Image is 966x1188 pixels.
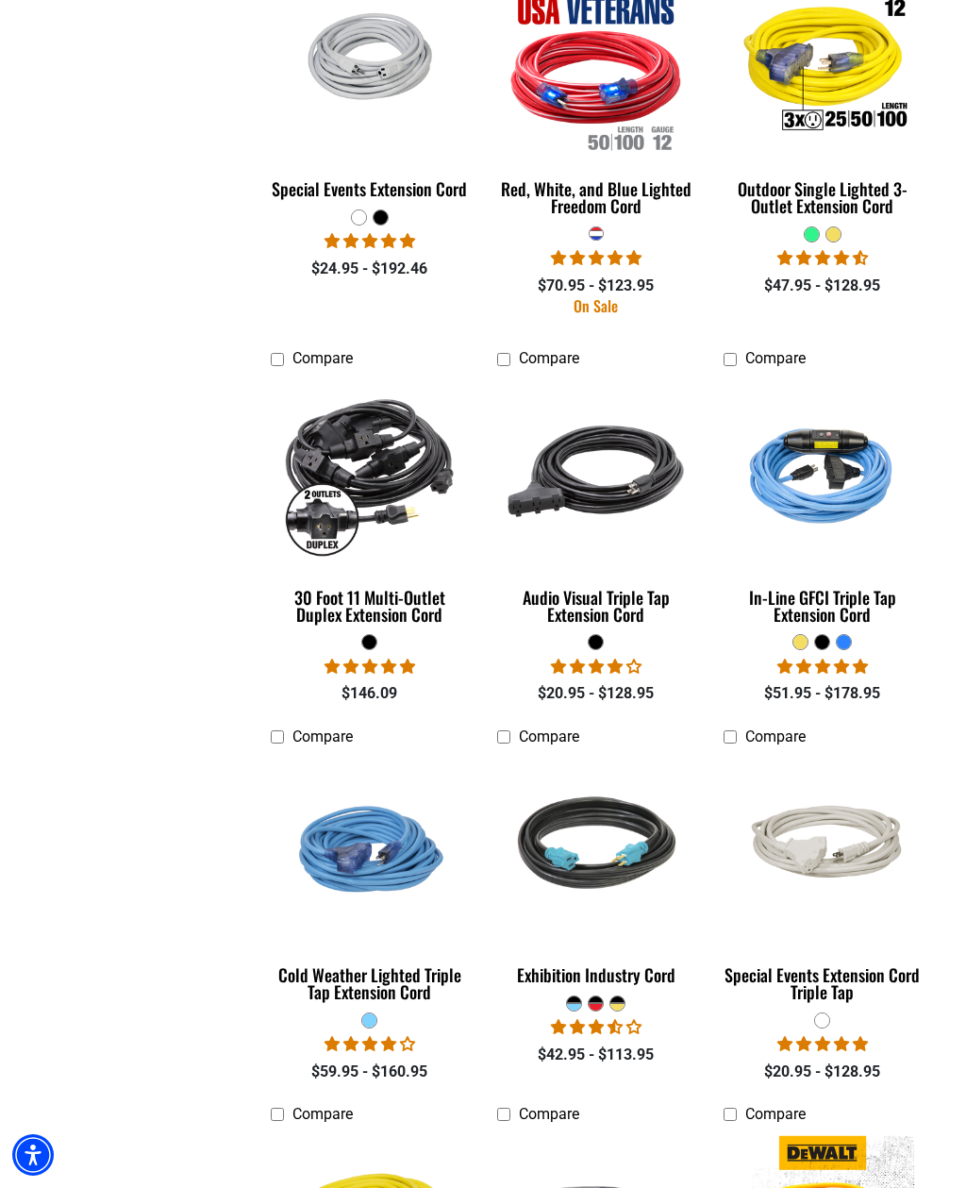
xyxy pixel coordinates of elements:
[268,380,472,563] img: black
[12,1134,54,1176] div: Accessibility Menu
[497,377,695,634] a: black Audio Visual Triple Tap Extension Cord
[271,755,469,1012] a: Light Blue Cold Weather Lighted Triple Tap Extension Cord
[724,682,922,705] div: $51.95 - $178.95
[724,180,922,214] div: Outdoor Single Lighted 3-Outlet Extension Cord
[271,258,469,280] div: $24.95 - $192.46
[721,788,924,911] img: white
[494,758,698,941] img: black teal
[777,658,868,676] span: 5.00 stars
[292,1105,353,1123] span: Compare
[745,1105,806,1123] span: Compare
[745,349,806,367] span: Compare
[292,349,353,367] span: Compare
[494,380,698,563] img: black
[271,180,469,197] div: Special Events Extension Cord
[745,728,806,745] span: Compare
[777,249,868,267] span: 4.64 stars
[497,589,695,623] div: Audio Visual Triple Tap Extension Cord
[271,1061,469,1083] div: $59.95 - $160.95
[271,377,469,634] a: black 30 Foot 11 Multi-Outlet Duplex Extension Cord
[519,1105,579,1123] span: Compare
[551,249,641,267] span: 5.00 stars
[724,275,922,297] div: $47.95 - $128.95
[777,1035,868,1053] span: 5.00 stars
[497,275,695,297] div: $70.95 - $123.95
[724,755,922,1012] a: white Special Events Extension Cord Triple Tap
[497,298,695,313] div: On Sale
[497,966,695,983] div: Exhibition Industry Cord
[497,180,695,214] div: Red, White, and Blue Lighted Freedom Cord
[721,380,924,563] img: Light Blue
[271,966,469,1000] div: Cold Weather Lighted Triple Tap Extension Cord
[325,658,415,676] span: 5.00 stars
[497,1044,695,1066] div: $42.95 - $113.95
[724,1061,922,1083] div: $20.95 - $128.95
[497,755,695,995] a: black teal Exhibition Industry Cord
[551,658,641,676] span: 3.75 stars
[519,349,579,367] span: Compare
[271,682,469,705] div: $146.09
[271,589,469,623] div: 30 Foot 11 Multi-Outlet Duplex Extension Cord
[268,758,472,941] img: Light Blue
[325,1035,415,1053] span: 4.18 stars
[551,1018,641,1036] span: 3.67 stars
[292,728,353,745] span: Compare
[519,728,579,745] span: Compare
[724,966,922,1000] div: Special Events Extension Cord Triple Tap
[497,682,695,705] div: $20.95 - $128.95
[724,589,922,623] div: In-Line GFCI Triple Tap Extension Cord
[325,232,415,250] span: 5.00 stars
[724,377,922,634] a: Light Blue In-Line GFCI Triple Tap Extension Cord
